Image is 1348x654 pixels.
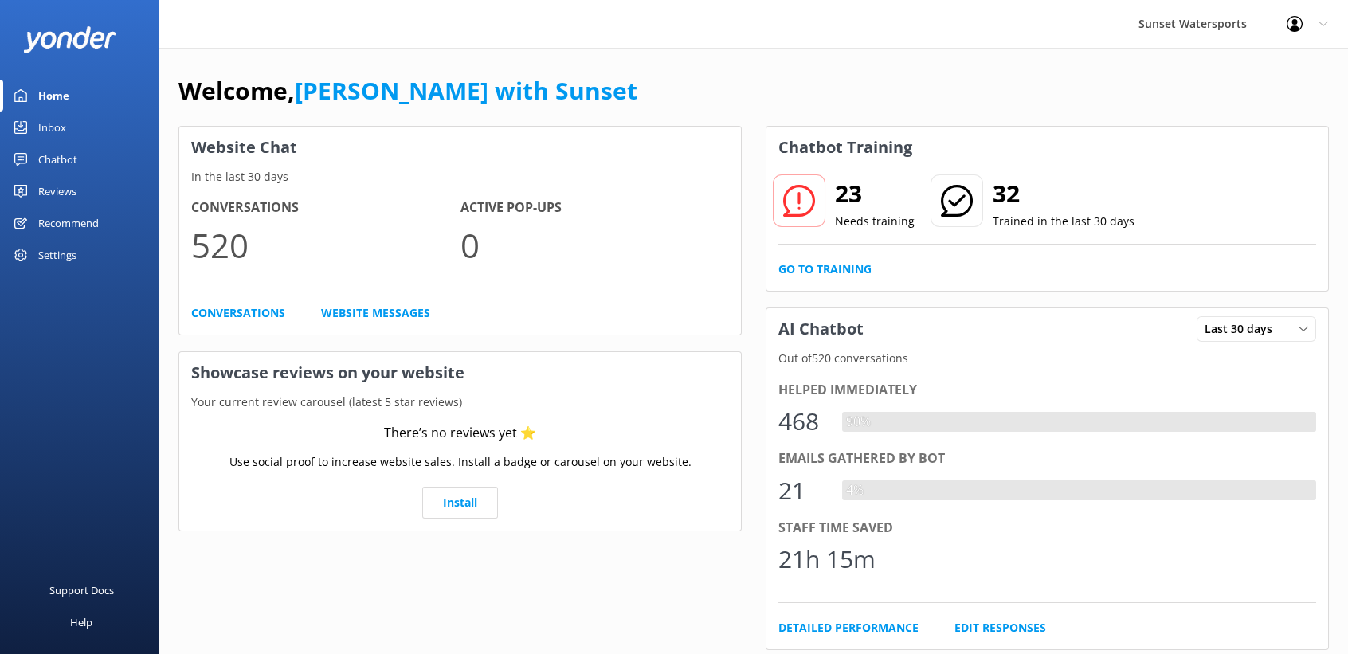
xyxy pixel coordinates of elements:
[179,127,741,168] h3: Website Chat
[49,574,114,606] div: Support Docs
[778,448,1316,469] div: Emails gathered by bot
[38,112,66,143] div: Inbox
[778,518,1316,538] div: Staff time saved
[766,308,876,350] h3: AI Chatbot
[460,198,730,218] h4: Active Pop-ups
[38,143,77,175] div: Chatbot
[422,487,498,519] a: Install
[321,304,430,322] a: Website Messages
[191,218,460,272] p: 520
[842,480,868,501] div: 4%
[384,423,536,444] div: There’s no reviews yet ⭐
[778,402,826,441] div: 468
[778,540,876,578] div: 21h 15m
[38,207,99,239] div: Recommend
[295,74,637,107] a: [PERSON_NAME] with Sunset
[954,619,1046,636] a: Edit Responses
[178,72,637,110] h1: Welcome,
[778,472,826,510] div: 21
[191,304,285,322] a: Conversations
[835,213,915,230] p: Needs training
[229,453,692,471] p: Use social proof to increase website sales. Install a badge or carousel on your website.
[38,80,69,112] div: Home
[179,168,741,186] p: In the last 30 days
[191,198,460,218] h4: Conversations
[778,380,1316,401] div: Helped immediately
[766,350,1328,367] p: Out of 520 conversations
[1205,320,1282,338] span: Last 30 days
[766,127,924,168] h3: Chatbot Training
[993,213,1134,230] p: Trained in the last 30 days
[38,239,76,271] div: Settings
[993,174,1134,213] h2: 32
[842,412,875,433] div: 90%
[38,175,76,207] div: Reviews
[179,394,741,411] p: Your current review carousel (latest 5 star reviews)
[778,260,872,278] a: Go to Training
[24,26,116,53] img: yonder-white-logo.png
[179,352,741,394] h3: Showcase reviews on your website
[460,218,730,272] p: 0
[70,606,92,638] div: Help
[778,619,919,636] a: Detailed Performance
[835,174,915,213] h2: 23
